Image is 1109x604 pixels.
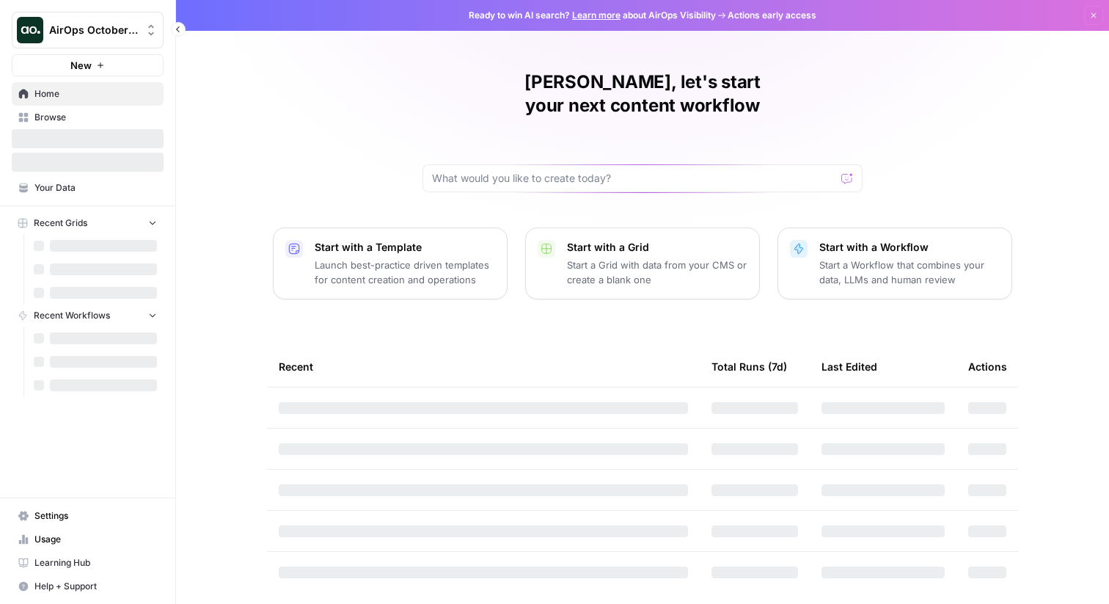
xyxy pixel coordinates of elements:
span: New [70,58,92,73]
button: Help + Support [12,575,164,598]
button: Start with a GridStart a Grid with data from your CMS or create a blank one [525,228,760,299]
button: New [12,54,164,76]
div: Recent [279,346,688,387]
p: Start a Grid with data from your CMS or create a blank one [567,258,747,287]
button: Start with a WorkflowStart a Workflow that combines your data, LLMs and human review [777,228,1012,299]
span: Actions early access [728,9,816,22]
a: Learning Hub [12,551,164,575]
span: AirOps October Cohort [49,23,138,37]
span: Ready to win AI search? about AirOps Visibility [469,9,716,22]
button: Recent Grids [12,212,164,234]
p: Start with a Template [315,240,495,255]
div: Actions [968,346,1007,387]
span: Usage [34,533,157,546]
button: Recent Workflows [12,305,164,327]
p: Start with a Workflow [819,240,1000,255]
span: Browse [34,111,157,124]
span: Recent Grids [34,217,87,230]
a: Learn more [572,10,621,21]
a: Home [12,82,164,106]
span: Learning Hub [34,556,157,570]
h1: [PERSON_NAME], let's start your next content workflow [422,70,863,117]
span: Home [34,87,157,101]
a: Usage [12,528,164,551]
span: Settings [34,509,157,523]
span: Help + Support [34,580,157,593]
a: Your Data [12,176,164,200]
p: Start a Workflow that combines your data, LLMs and human review [819,258,1000,287]
input: What would you like to create today? [432,171,835,186]
span: Your Data [34,181,157,194]
p: Launch best-practice driven templates for content creation and operations [315,258,495,287]
div: Last Edited [821,346,877,387]
span: Recent Workflows [34,309,110,322]
button: Workspace: AirOps October Cohort [12,12,164,48]
button: Start with a TemplateLaunch best-practice driven templates for content creation and operations [273,228,508,299]
p: Start with a Grid [567,240,747,255]
a: Settings [12,504,164,528]
img: AirOps October Cohort Logo [17,17,43,43]
div: Total Runs (7d) [711,346,787,387]
a: Browse [12,106,164,129]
